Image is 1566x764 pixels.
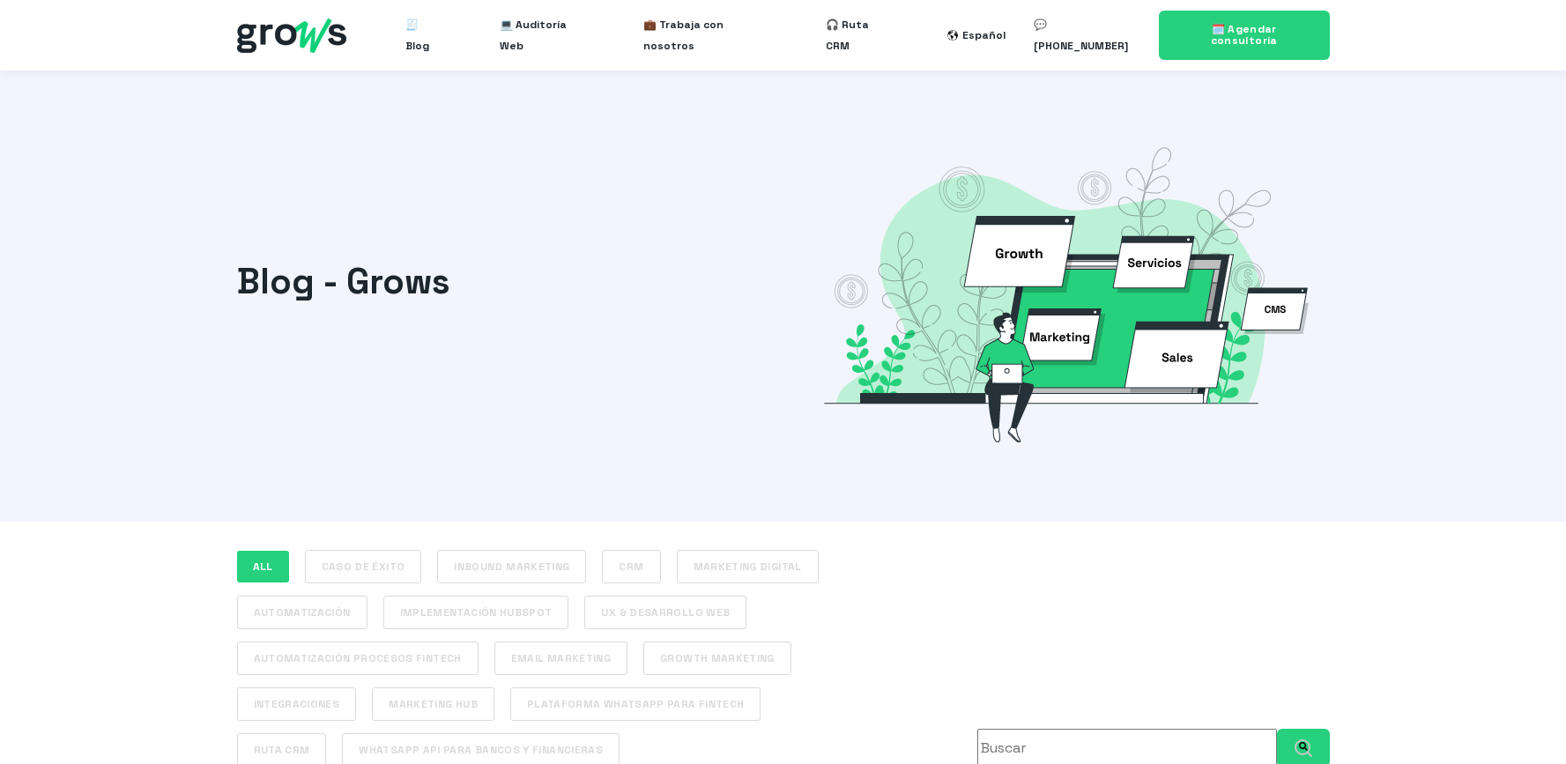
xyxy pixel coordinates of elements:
[405,7,442,63] a: 🧾 Blog
[237,596,367,629] a: Automatización
[494,642,627,675] a: Email Marketing
[677,550,819,583] a: Marketing Digital
[643,642,791,675] a: Growth Marketing
[383,596,569,629] a: Implementación Hubspot
[237,642,479,675] a: Automatización procesos Fintech
[372,687,494,721] a: Marketing Hub
[584,596,746,629] a: UX & Desarrollo Web
[643,7,769,63] a: 💼 Trabaja con nosotros
[237,19,346,53] img: grows - hubspot
[962,25,1006,46] div: Español
[237,551,289,582] a: ALL
[237,687,357,721] a: Integraciones
[1211,22,1278,48] span: 🗓️ Agendar consultoría
[510,687,761,721] a: Plataforma WhatsApp para Fintech
[305,550,422,583] a: Caso de éxito
[237,257,572,307] h1: Blog - Grows
[500,7,587,63] a: 💻 Auditoría Web
[437,550,586,583] a: Inbound Marketing
[802,143,1330,444] img: Grows consulting
[602,550,660,583] a: CRM
[1034,7,1137,63] a: 💬 [PHONE_NUMBER]
[1159,11,1330,60] a: 🗓️ Agendar consultoría
[826,7,891,63] a: 🎧 Ruta CRM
